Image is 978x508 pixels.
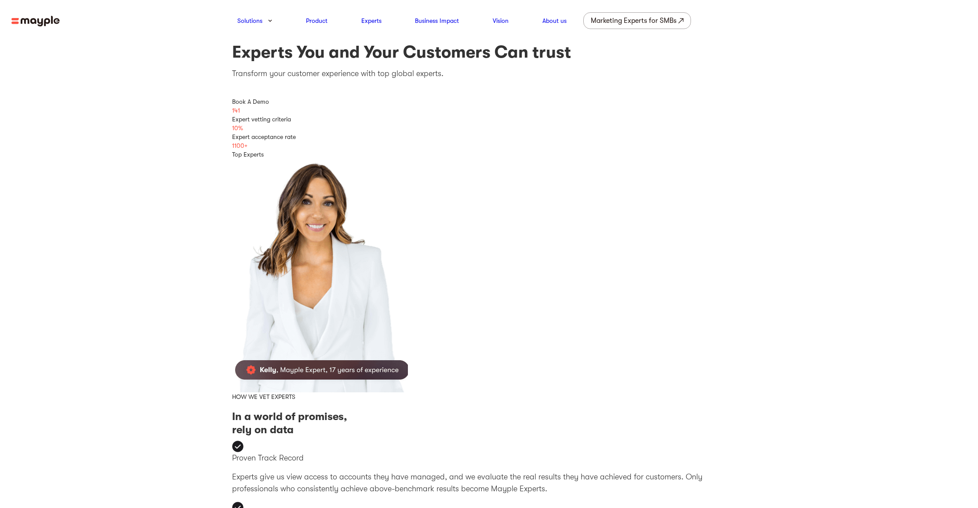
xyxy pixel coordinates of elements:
[232,68,746,80] p: Transform your customer experience with top global experts.
[232,124,746,132] div: 10%
[232,159,408,392] img: Mark Farias Mayple Expert
[232,115,746,124] div: Expert vetting criteria
[232,452,746,464] p: Proven Track Record
[232,471,746,495] p: Experts give us view access to accounts they have managed, and we evaluate the real results they ...
[268,19,272,22] img: arrow-down
[232,410,746,436] h3: In a world of promises, rely on data
[493,15,509,26] a: Vision
[11,16,60,27] img: mayple-logo
[361,15,382,26] a: Experts
[591,15,676,27] div: Marketing Experts for SMBs
[232,132,746,141] div: Expert acceptance rate
[232,106,746,115] div: 141
[542,15,567,26] a: About us
[232,41,746,63] h1: Experts You and Your Customers Can trust
[232,141,746,150] div: 1100+
[306,15,327,26] a: Product
[232,150,746,159] div: Top Experts
[583,12,691,29] a: Marketing Experts for SMBs
[415,15,459,26] a: Business Impact
[237,15,262,26] a: Solutions
[232,392,746,401] div: HOW WE VET EXPERTS
[232,97,746,106] div: Book A Demo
